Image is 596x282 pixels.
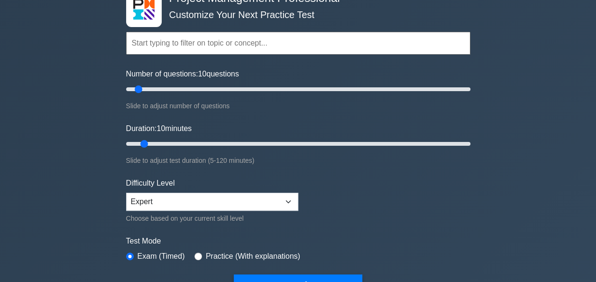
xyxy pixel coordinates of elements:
[126,123,192,134] label: Duration: minutes
[126,178,175,189] label: Difficulty Level
[138,251,185,262] label: Exam (Timed)
[126,32,470,55] input: Start typing to filter on topic or concept...
[126,68,239,80] label: Number of questions: questions
[126,235,470,247] label: Test Mode
[126,213,298,224] div: Choose based on your current skill level
[198,70,207,78] span: 10
[206,251,300,262] label: Practice (With explanations)
[126,155,470,166] div: Slide to adjust test duration (5-120 minutes)
[156,124,165,132] span: 10
[126,100,470,112] div: Slide to adjust number of questions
